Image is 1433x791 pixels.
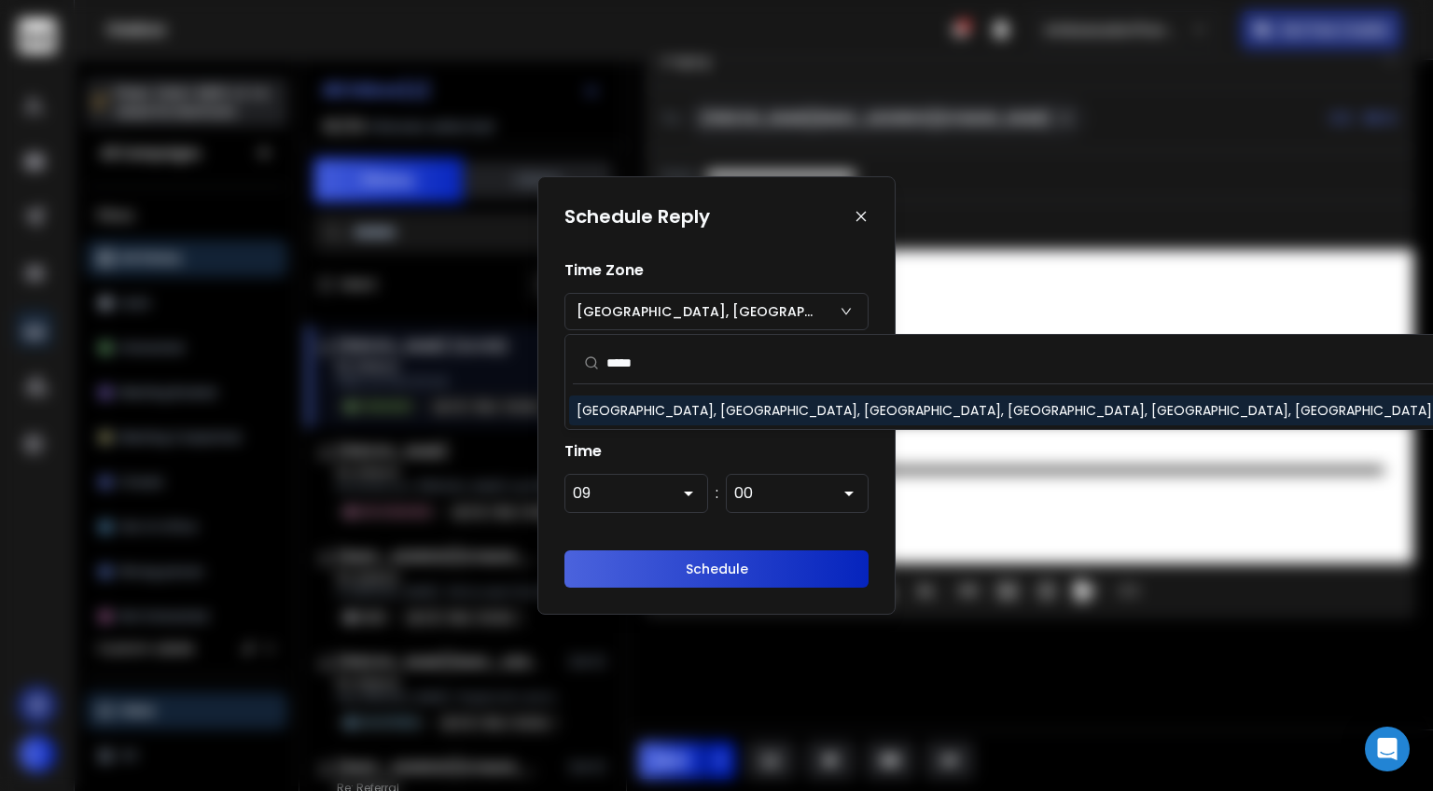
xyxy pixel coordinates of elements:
[564,203,710,229] h1: Schedule Reply
[716,482,718,505] span: :
[577,302,828,321] p: [GEOGRAPHIC_DATA], [GEOGRAPHIC_DATA] (UTC-11:00)
[564,440,869,463] h1: Time
[564,259,869,282] h1: Time Zone
[1365,727,1410,771] div: Open Intercom Messenger
[734,482,753,505] div: 00
[564,550,869,588] button: Schedule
